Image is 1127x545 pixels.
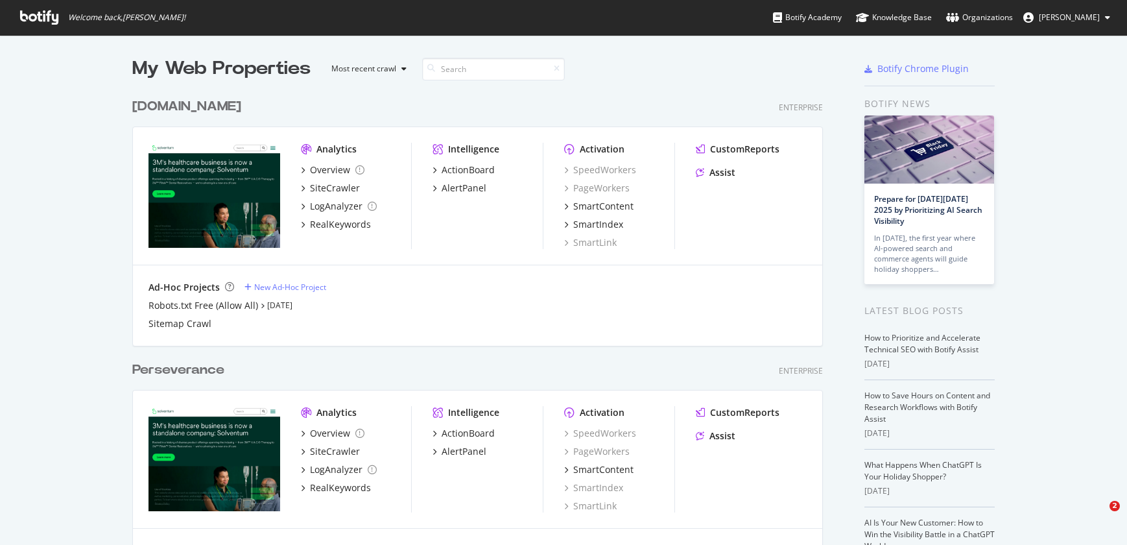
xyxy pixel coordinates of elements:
div: RealKeywords [310,218,371,231]
div: Perseverance [132,361,224,380]
div: SmartContent [573,463,634,476]
input: Search [422,58,565,80]
a: SmartIndex [564,218,623,231]
img: solventum.com [148,143,280,248]
div: CustomReports [710,143,779,156]
div: Botify Academy [773,11,842,24]
a: Assist [696,166,735,179]
a: Overview [301,163,364,176]
div: Overview [310,427,350,440]
div: SmartIndex [573,218,623,231]
div: Analytics [316,143,357,156]
div: ActionBoard [442,163,495,176]
div: Enterprise [779,102,823,113]
div: Knowledge Base [856,11,932,24]
a: [DOMAIN_NAME] [132,97,246,116]
a: New Ad-Hoc Project [244,282,326,293]
div: Intelligence [448,406,499,419]
a: AlertPanel [433,445,486,458]
img: Prepare for Black Friday 2025 by Prioritizing AI Search Visibility [864,115,994,184]
a: SmartContent [564,463,634,476]
a: Assist [696,430,735,442]
a: Sitemap Crawl [148,317,211,330]
span: 2 [1109,501,1120,511]
a: What Happens When ChatGPT Is Your Holiday Shopper? [864,459,982,482]
a: LogAnalyzer [301,463,377,476]
div: Analytics [316,406,357,419]
a: SmartIndex [564,481,623,494]
div: Assist [709,430,735,442]
div: Ad-Hoc Projects [148,281,220,294]
a: PageWorkers [564,445,630,458]
div: Overview [310,163,350,176]
a: How to Save Hours on Content and Research Workflows with Botify Assist [864,390,990,424]
div: LogAnalyzer [310,463,362,476]
a: Overview [301,427,364,440]
button: Most recent crawl [321,58,412,79]
div: Activation [580,406,624,419]
div: Most recent crawl [331,65,396,73]
a: RealKeywords [301,481,371,494]
a: Perseverance [132,361,230,380]
div: Latest Blog Posts [864,304,995,318]
a: SpeedWorkers [564,163,636,176]
img: solventum-perserverance.com [148,406,280,511]
div: Activation [580,143,624,156]
a: Prepare for [DATE][DATE] 2025 by Prioritizing AI Search Visibility [874,193,982,226]
div: LogAnalyzer [310,200,362,213]
div: [DOMAIN_NAME] [132,97,241,116]
div: SiteCrawler [310,182,360,195]
div: In [DATE], the first year where AI-powered search and commerce agents will guide holiday shoppers… [874,233,984,274]
span: Welcome back, [PERSON_NAME] ! [68,12,185,23]
div: CustomReports [710,406,779,419]
a: CustomReports [696,406,779,419]
div: AlertPanel [442,445,486,458]
a: SmartLink [564,236,617,249]
a: RealKeywords [301,218,371,231]
div: [DATE] [864,428,995,439]
a: How to Prioritize and Accelerate Technical SEO with Botify Assist [864,332,980,355]
a: CustomReports [696,143,779,156]
div: Organizations [946,11,1013,24]
a: SiteCrawler [301,182,360,195]
a: AlertPanel [433,182,486,195]
a: SmartContent [564,200,634,213]
div: Intelligence [448,143,499,156]
a: LogAnalyzer [301,200,377,213]
a: Botify Chrome Plugin [864,62,969,75]
div: Assist [709,166,735,179]
a: ActionBoard [433,163,495,176]
iframe: Intercom live chat [1083,501,1114,532]
div: [DATE] [864,358,995,370]
div: RealKeywords [310,481,371,494]
div: SmartContent [573,200,634,213]
div: AlertPanel [442,182,486,195]
div: [DATE] [864,485,995,497]
a: SpeedWorkers [564,427,636,440]
button: [PERSON_NAME] [1013,7,1121,28]
a: ActionBoard [433,427,495,440]
a: PageWorkers [564,182,630,195]
span: Travis Yano [1039,12,1100,23]
div: SiteCrawler [310,445,360,458]
div: Botify news [864,97,995,111]
div: ActionBoard [442,427,495,440]
a: Robots.txt Free (Allow All) [148,299,258,312]
div: Botify Chrome Plugin [877,62,969,75]
div: New Ad-Hoc Project [254,282,326,293]
div: Enterprise [779,365,823,376]
div: My Web Properties [132,56,311,82]
a: SmartLink [564,500,617,513]
a: [DATE] [267,300,292,311]
a: SiteCrawler [301,445,360,458]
